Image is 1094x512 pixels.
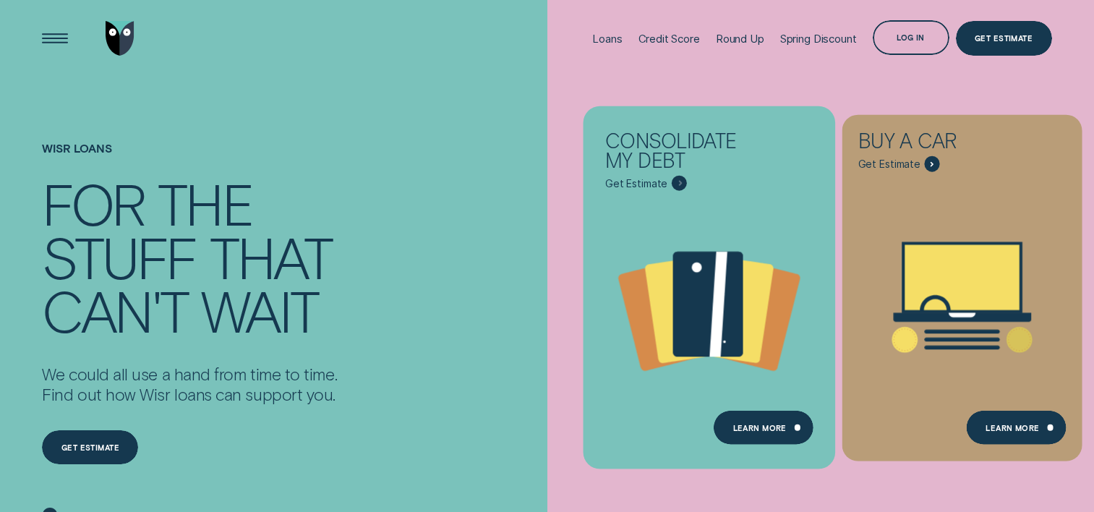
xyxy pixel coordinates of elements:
button: Open Menu [38,21,72,56]
span: Get Estimate [605,176,667,189]
a: Get Estimate [956,21,1052,56]
div: wait [201,283,318,337]
a: Learn More [967,410,1067,445]
a: Buy a car - Learn more [842,115,1082,451]
div: For [42,176,144,230]
a: Consolidate my debt - Learn more [589,115,829,451]
div: that [210,230,332,283]
a: Get estimate [42,430,138,465]
div: the [158,176,252,230]
p: We could all use a hand from time to time. Find out how Wisr loans can support you. [42,363,337,404]
div: stuff [42,230,196,283]
div: Loans [592,32,622,46]
div: Round Up [716,32,764,46]
h4: For the stuff that can't wait [42,176,337,337]
button: Log in [873,20,949,55]
div: Credit Score [638,32,700,46]
h1: Wisr loans [42,142,337,177]
div: Consolidate my debt [605,131,758,175]
div: Buy a car [858,131,1012,156]
div: Spring Discount [780,32,857,46]
a: Learn more [714,410,813,445]
div: can't [42,283,187,337]
span: Get Estimate [858,158,920,171]
img: Wisr [106,21,134,56]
